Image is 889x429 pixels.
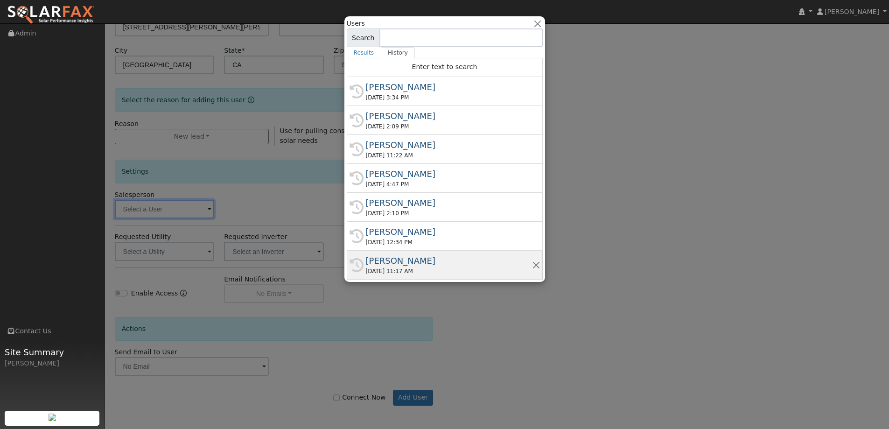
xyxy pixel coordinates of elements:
i: History [350,84,364,98]
span: Enter text to search [412,63,477,70]
i: History [350,229,364,243]
a: Results [347,47,381,58]
div: [PERSON_NAME] [366,139,532,151]
div: [DATE] 3:34 PM [366,93,532,102]
a: History [381,47,415,58]
img: retrieve [49,414,56,421]
i: History [350,258,364,272]
div: [DATE] 12:34 PM [366,238,532,246]
i: History [350,171,364,185]
div: [PERSON_NAME] [366,168,532,180]
div: [DATE] 2:09 PM [366,122,532,131]
span: Site Summary [5,346,100,359]
div: [DATE] 11:17 AM [366,267,532,275]
div: [PERSON_NAME] [5,359,100,368]
div: [PERSON_NAME] [366,225,532,238]
div: [PERSON_NAME] [366,254,532,267]
span: [PERSON_NAME] [825,8,879,15]
i: History [350,200,364,214]
div: [DATE] 11:22 AM [366,151,532,160]
img: SolarFax [7,5,95,25]
span: Users [347,19,365,28]
i: History [350,142,364,156]
button: Remove this history [532,260,540,270]
div: [DATE] 4:47 PM [366,180,532,189]
i: History [350,113,364,127]
div: [PERSON_NAME] [366,197,532,209]
span: Search [347,28,380,47]
div: [DATE] 2:10 PM [366,209,532,218]
div: [PERSON_NAME] [366,110,532,122]
div: [PERSON_NAME] [366,81,532,93]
